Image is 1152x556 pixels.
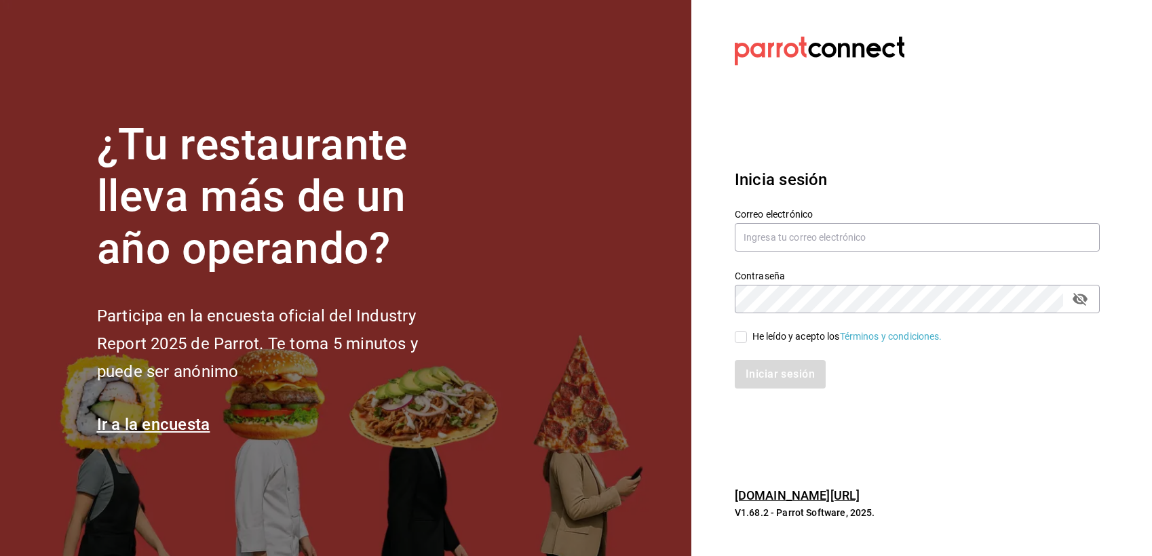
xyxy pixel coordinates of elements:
[97,119,463,275] h1: ¿Tu restaurante lleva más de un año operando?
[1069,287,1092,311] button: passwordField
[97,302,463,385] h2: Participa en la encuesta oficial del Industry Report 2025 de Parrot. Te toma 5 minutos y puede se...
[97,415,210,434] a: Ir a la encuesta
[735,167,1100,192] h3: Inicia sesión
[840,331,942,342] a: Términos y condiciones.
[735,488,860,502] a: [DOMAIN_NAME][URL]
[735,506,1100,519] p: V1.68.2 - Parrot Software, 2025.
[735,271,1100,280] label: Contraseña
[735,223,1100,252] input: Ingresa tu correo electrónico
[752,330,942,344] div: He leído y acepto los
[735,209,1100,218] label: Correo electrónico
